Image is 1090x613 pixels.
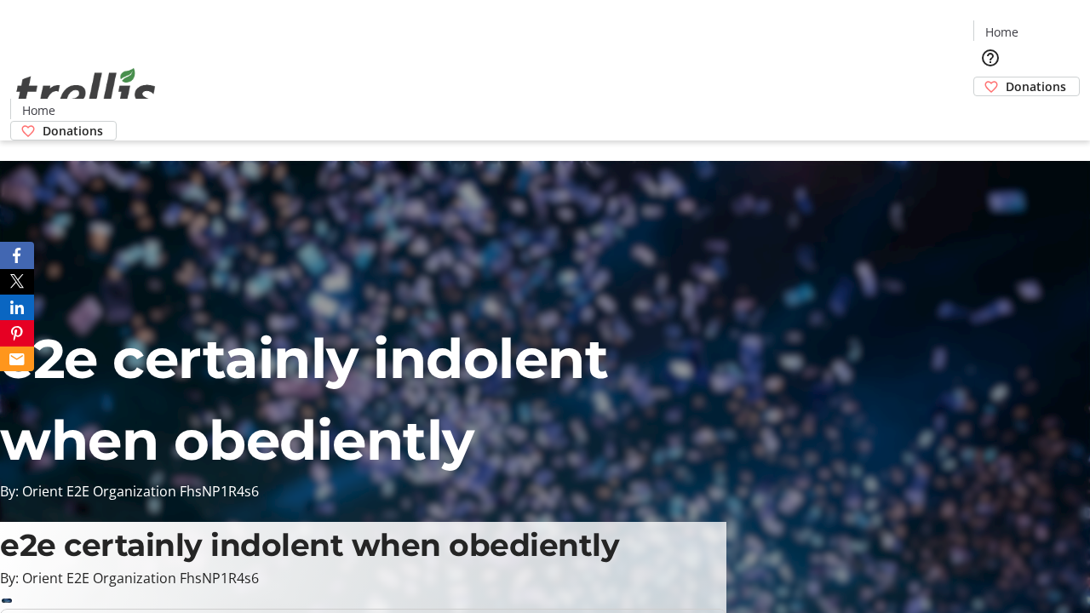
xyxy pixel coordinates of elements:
a: Donations [973,77,1080,96]
a: Home [11,101,66,119]
button: Help [973,41,1007,75]
span: Donations [43,122,103,140]
img: Orient E2E Organization FhsNP1R4s6's Logo [10,49,162,135]
button: Cart [973,96,1007,130]
a: Home [974,23,1029,41]
span: Home [22,101,55,119]
span: Home [985,23,1018,41]
span: Donations [1006,77,1066,95]
a: Donations [10,121,117,140]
